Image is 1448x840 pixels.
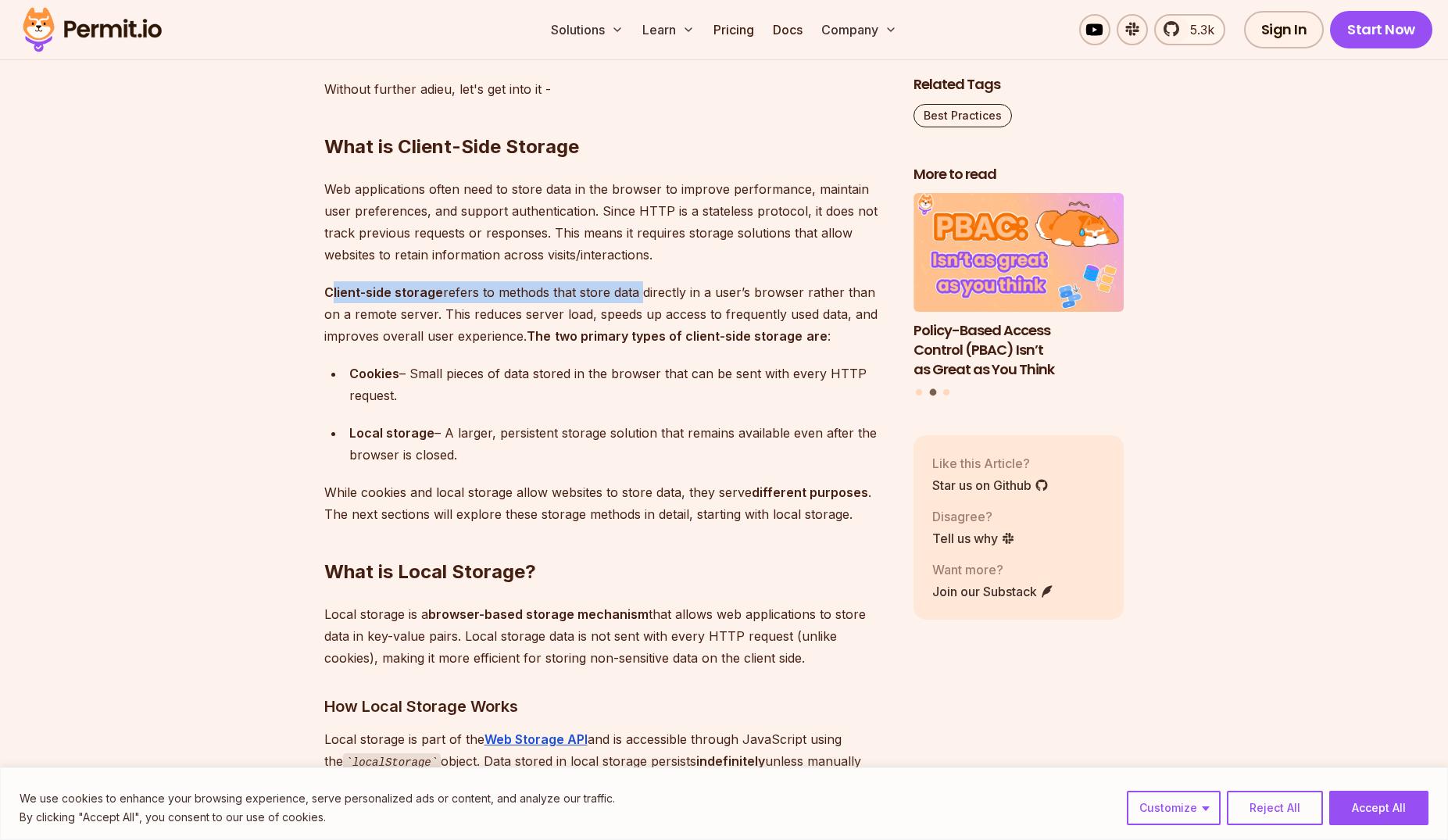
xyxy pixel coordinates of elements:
img: Policy-Based Access Control (PBAC) Isn’t as Great as You Think [913,194,1124,313]
a: Join our Substack [932,582,1054,601]
h2: More to read [913,165,1124,184]
p: Local storage is part of the and is accessible through JavaScript using the object. Data stored i... [324,728,888,817]
h2: What is Local Storage? [324,497,888,584]
strong: two primary types of client-side storage [555,328,803,344]
h2: What is Client-Side Storage [324,72,888,159]
a: Policy-Based Access Control (PBAC) Isn’t as Great as You ThinkPolicy-Based Access Control (PBAC) ... [913,194,1124,380]
button: Go to slide 1 [916,389,922,395]
p: refers to methods that store data directly in a user’s browser rather than on a remote server. Th... [324,281,888,347]
strong: Cookies [349,366,399,381]
a: 5.3k [1154,14,1225,45]
li: 2 of 3 [913,194,1124,380]
span: 5.3k [1181,20,1214,39]
button: Learn [636,14,701,45]
strong: Client-side storage [324,284,443,300]
strong: The [527,328,551,344]
p: While cookies and local storage allow websites to store data, they serve . The next sections will... [324,481,888,525]
p: We use cookies to enhance your browsing experience, serve personalized ads or content, and analyz... [20,789,615,808]
p: Like this Article? [932,454,1049,473]
button: Customize [1127,791,1221,825]
a: Star us on Github [932,476,1049,495]
button: Company [815,14,903,45]
div: – A larger, persistent storage solution that remains available even after the browser is closed. [349,422,888,466]
button: Solutions [545,14,630,45]
p: Want more? [932,560,1054,579]
strong: Local storage [349,425,434,441]
a: Sign In [1244,11,1325,48]
a: Web Storage API [484,731,588,747]
strong: are [806,328,828,344]
p: Local storage is a that allows web applications to store data in key-value pairs. Local storage d... [324,603,888,669]
strong: browser-based storage mechanism [428,606,649,622]
p: Disagree? [932,507,1015,526]
p: Web applications often need to store data in the browser to improve performance, maintain user pr... [324,178,888,266]
div: – Small pieces of data stored in the browser that can be sent with every HTTP request. [349,363,888,406]
a: Pricing [707,14,760,45]
button: Go to slide 3 [943,389,949,395]
strong: different purposes [752,484,868,500]
a: Docs [767,14,809,45]
a: Start Now [1330,11,1432,48]
h3: How Local Storage Works [324,694,888,719]
a: Tell us why [932,529,1015,548]
img: Permit logo [16,3,169,56]
code: localStorage [343,753,442,772]
button: Go to slide 2 [929,389,936,396]
a: Best Practices [913,104,1012,127]
strong: indefinitely [696,753,765,769]
h3: Policy-Based Access Control (PBAC) Isn’t as Great as You Think [913,321,1124,379]
p: Without further adieu, let's get into it - [324,78,888,100]
h2: Related Tags [913,75,1124,95]
div: Posts [913,194,1124,399]
p: By clicking "Accept All", you consent to our use of cookies. [20,808,615,827]
button: Accept All [1329,791,1428,825]
button: Reject All [1227,791,1323,825]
